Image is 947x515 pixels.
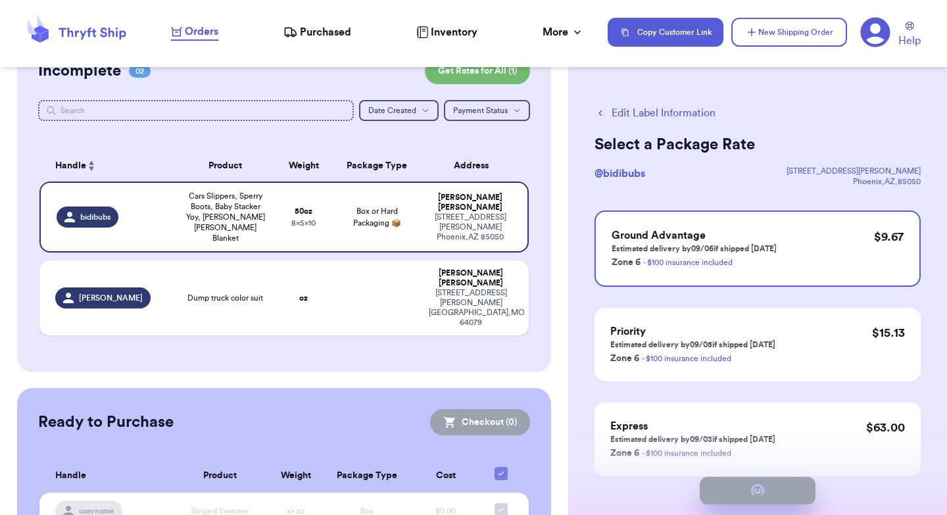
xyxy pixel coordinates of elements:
[421,150,529,182] th: Address
[38,100,354,121] input: Search
[643,258,733,266] a: - $100 insurance included
[360,507,374,515] span: Box
[595,168,645,179] span: @ bidibubs
[610,326,646,337] span: Priority
[898,33,921,49] span: Help
[324,459,410,493] th: Package Type
[300,24,351,40] span: Purchased
[38,412,174,433] h2: Ready to Purchase
[429,193,512,212] div: [PERSON_NAME] [PERSON_NAME]
[171,24,218,41] a: Orders
[129,64,151,78] span: 02
[610,434,775,445] p: Estimated delivery by 09/03 if shipped [DATE]
[608,18,723,47] button: Copy Customer Link
[543,24,584,40] div: More
[642,449,731,457] a: - $100 insurance included
[872,324,905,342] p: $ 15.13
[299,294,308,302] strong: oz
[429,268,513,288] div: [PERSON_NAME] [PERSON_NAME]
[274,150,333,182] th: Weight
[866,418,905,437] p: $ 63.00
[612,243,777,254] p: Estimated delivery by 09/06 if shipped [DATE]
[38,61,121,82] h2: Incomplete
[55,159,86,173] span: Handle
[874,228,904,246] p: $ 9.67
[610,421,648,431] span: Express
[176,150,274,182] th: Product
[79,293,143,303] span: [PERSON_NAME]
[295,207,312,215] strong: 50 oz
[429,288,513,328] div: [STREET_ADDRESS][PERSON_NAME] [GEOGRAPHIC_DATA] , MO 64079
[595,134,921,155] h2: Select a Package Rate
[187,293,263,303] span: Dump truck color suit
[430,409,530,435] button: Checkout (0)
[185,24,218,39] span: Orders
[268,459,325,493] th: Weight
[333,150,421,182] th: Package Type
[610,339,775,350] p: Estimated delivery by 09/05 if shipped [DATE]
[431,24,477,40] span: Inventory
[55,469,86,483] span: Handle
[184,191,266,243] span: Cars Slippers, Sperry Boots, Baby Stacker Yoy, [PERSON_NAME] [PERSON_NAME] Blanket
[610,354,639,363] span: Zone 6
[283,24,351,40] a: Purchased
[172,459,268,493] th: Product
[444,100,530,121] button: Payment Status
[353,207,401,227] span: Box or Hard Packaging 📦
[359,100,439,121] button: Date Created
[425,58,530,84] button: Get Rates for All (1)
[416,24,477,40] a: Inventory
[80,212,110,222] span: bidibubs
[642,355,731,362] a: - $100 insurance included
[410,459,481,493] th: Cost
[435,507,456,515] span: $0.00
[787,166,921,176] div: [STREET_ADDRESS][PERSON_NAME]
[610,449,639,458] span: Zone 6
[595,105,716,121] button: Edit Label Information
[429,212,512,242] div: [STREET_ADDRESS][PERSON_NAME] Phoenix , AZ 85050
[86,158,97,174] button: Sort ascending
[787,176,921,187] div: Phoenix , AZ , 85050
[731,18,847,47] button: New Shipping Order
[612,230,706,241] span: Ground Advantage
[612,258,641,267] span: Zone 6
[453,107,508,114] span: Payment Status
[287,507,305,515] span: xx oz
[191,507,249,515] span: Striped Sweater
[291,219,316,227] span: 8 x 5 x 10
[898,22,921,49] a: Help
[368,107,416,114] span: Date Created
